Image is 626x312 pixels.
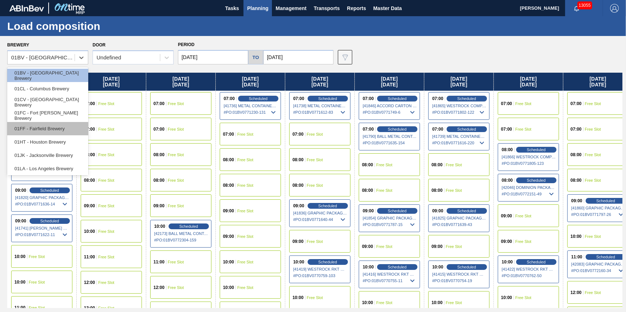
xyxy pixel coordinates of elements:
[7,109,88,122] div: 01FC - Fort [PERSON_NAME] Brewery
[84,229,95,234] span: 10:00
[432,209,443,213] span: 09:00
[292,239,304,244] span: 09:00
[502,260,513,264] span: 10:00
[527,260,546,264] span: Scheduled
[446,244,462,249] span: Free Slot
[527,148,546,152] span: Scheduled
[363,96,374,101] span: 07:00
[585,178,601,182] span: Free Slot
[237,132,254,136] span: Free Slot
[40,188,59,193] span: Scheduled
[29,280,45,284] span: Free Slot
[168,101,184,106] span: Free Slot
[446,163,462,167] span: Free Slot
[363,220,417,229] span: # PO : 01BV0771787-15
[585,127,601,131] span: Free Slot
[363,265,374,269] span: 10:00
[457,127,476,131] span: Scheduled
[565,3,588,13] button: Notifications
[515,127,532,131] span: Free Slot
[7,149,88,162] div: 01JK - Jacksonville Brewery
[98,306,115,310] span: Free Slot
[314,4,340,13] span: Transports
[571,199,582,203] span: 09:00
[585,101,601,106] span: Free Slot
[11,55,75,61] div: 01BV - [GEOGRAPHIC_DATA] Brewery
[293,211,347,215] span: [41836] GRAPHIC PACKAGING INTERNATIONA - 0008221069
[363,127,374,131] span: 07:00
[7,22,135,30] h1: Load composition
[362,163,373,167] span: 08:00
[247,4,268,13] span: Planning
[432,216,486,220] span: [41825] GRAPHIC PACKAGING INTERNATIONA - 0008221069
[237,183,254,187] span: Free Slot
[376,163,393,167] span: Free Slot
[362,188,373,193] span: 08:00
[153,204,165,208] span: 09:00
[446,300,462,305] span: Free Slot
[432,127,443,131] span: 07:00
[432,108,486,117] span: # PO : 01BV0771802-122
[527,178,546,182] span: Scheduled
[98,255,115,259] span: Free Slot
[432,134,486,139] span: [41739] METAL CONTAINER CORPORATION - 0008219743
[585,153,601,157] span: Free Slot
[179,224,198,229] span: Scheduled
[432,139,486,147] span: # PO : 01BV0771616-220
[223,285,234,290] span: 10:00
[307,183,323,187] span: Free Slot
[77,73,146,91] div: [DATE] [DATE]
[307,132,323,136] span: Free Slot
[153,260,165,264] span: 11:00
[376,300,393,305] span: Free Slot
[363,104,417,108] span: [41846] ACCORD CARTON CO - 0008329501
[292,183,304,187] span: 08:00
[432,163,443,167] span: 08:00
[363,139,417,147] span: # PO : 01BV0771635-154
[98,127,115,131] span: Free Slot
[249,96,268,101] span: Scheduled
[571,101,582,106] span: 07:00
[223,234,234,239] span: 09:00
[307,158,323,162] span: Free Slot
[224,4,240,13] span: Tasks
[84,178,95,182] span: 08:00
[307,295,323,300] span: Free Slot
[363,216,417,220] span: [41854] GRAPHIC PACKAGING INTERNATIONA - 0008221069
[585,234,601,239] span: Free Slot
[376,244,393,249] span: Free Slot
[292,158,304,162] span: 08:00
[224,104,278,108] span: [41736] METAL CONTAINER CORPORATION - 0008219743
[502,178,513,182] span: 08:00
[501,239,512,244] span: 09:00
[7,82,88,95] div: 01CL - Columbus Brewery
[502,159,556,168] span: # PO : 01BV0771805-123
[515,214,532,218] span: Free Slot
[237,209,254,213] span: Free Slot
[501,214,512,218] span: 09:00
[276,4,307,13] span: Management
[84,280,95,285] span: 12:00
[502,155,556,159] span: [41866] WESTROCK COMPANY - FOLDING CAR - 0008219776
[571,290,582,295] span: 12:00
[494,73,563,91] div: [DATE] [DATE]
[432,96,443,101] span: 07:00
[502,267,556,271] span: [41422] WESTROCK RKT COMPANY CORRUGATE - 0008323370
[7,95,88,109] div: 01CV - [GEOGRAPHIC_DATA] Brewery
[363,134,417,139] span: [41790] BALL METAL CONTAINER GROUP - 0008342641
[571,206,625,210] span: [41860] GRAPHIC PACKAGING INTERNATIONA - 0008221069
[376,188,393,193] span: Free Slot
[15,200,69,208] span: # PO : 01BV0771636-14
[14,306,26,310] span: 11:00
[341,53,349,62] img: icon-filter-gray
[98,101,115,106] span: Free Slot
[432,220,486,229] span: # PO : 01BV0771639-43
[153,153,165,157] span: 08:00
[432,244,443,249] span: 09:00
[577,1,592,9] span: 13055
[502,185,556,190] span: [42046] DOMINION PACKAGING, INC. - 0008325026
[98,280,115,285] span: Free Slot
[293,271,347,280] span: # PO : 01BV0770759-103
[97,55,121,61] div: Undefined
[15,195,69,200] span: [41820] GRAPHIC PACKAGING INTERNATIONA - 0008221069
